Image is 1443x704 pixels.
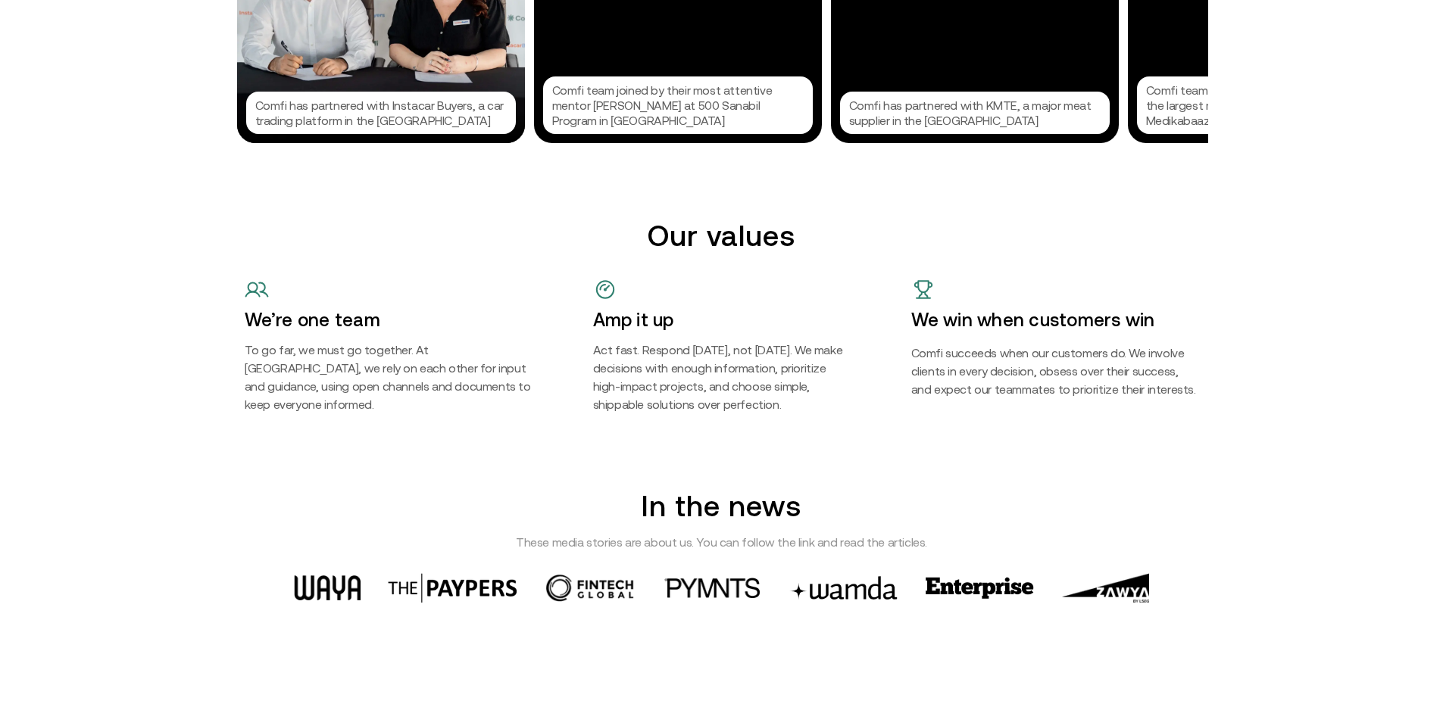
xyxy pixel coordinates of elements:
img: enterprise [1061,573,1149,603]
h4: We’re one team [245,308,533,332]
h5: Act fast. Respond [DATE], not [DATE]. We make decisions with enough information, prioritize high-... [593,341,851,413]
img: wamda [787,575,898,600]
img: enterprise [926,577,1034,598]
p: Comfi has partnered with Instacar Buyers, a car trading platform in the [GEOGRAPHIC_DATA] [255,98,507,128]
h4: We win when customers win [911,308,1199,332]
h4: Amp it up [593,308,851,332]
img: fintech.global [544,574,637,602]
h5: To go far, we must go together. At [GEOGRAPHIC_DATA], we rely on each other for input and guidanc... [245,341,533,413]
img: thepaypers [388,573,517,603]
p: Comfi has partnered with KMTE, a major meat supplier in the [GEOGRAPHIC_DATA] [849,98,1101,128]
img: waya [294,575,361,600]
p: Comfi team introducing the platform to one of the largest medical supplies company Medikabaazar [1146,83,1398,128]
img: pymnts [664,578,760,598]
p: Comfi team joined by their most attentive mentor [PERSON_NAME] at 500 Sanabil Program in [GEOGRAP... [552,83,804,128]
h5: Comfi succeeds when our customers do. We involve clients in every decision, obsess over their suc... [911,344,1199,398]
h2: Our values [245,219,1199,253]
